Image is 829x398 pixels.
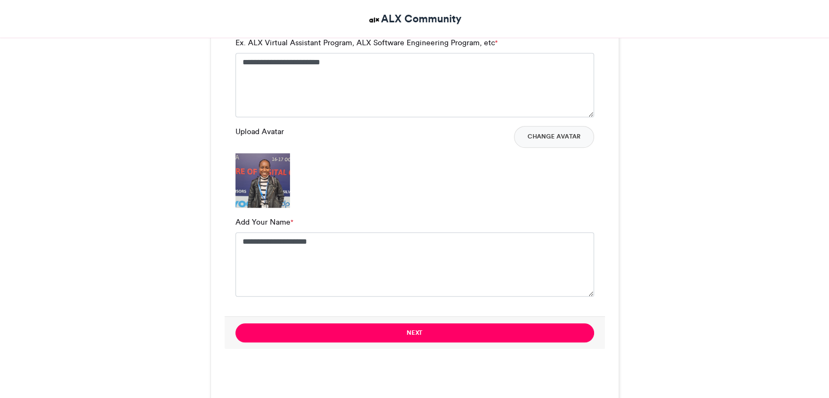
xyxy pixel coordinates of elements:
a: ALX Community [367,11,462,27]
button: Change Avatar [514,126,594,148]
label: Add Your Name [235,216,293,228]
button: Next [235,323,594,342]
label: Ex. ALX Virtual Assistant Program, ALX Software Engineering Program, etc [235,37,498,49]
label: Upload Avatar [235,126,284,137]
img: 1755438267.195-b2dcae4267c1926e4edbba7f5065fdc4d8f11412.png [235,153,290,208]
img: ALX Community [367,13,381,27]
